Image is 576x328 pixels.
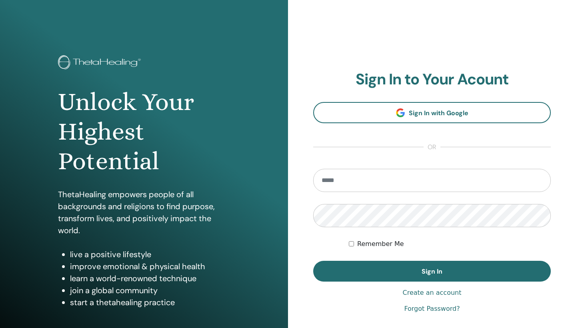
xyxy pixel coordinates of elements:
a: Forgot Password? [404,304,460,314]
li: live a positive lifestyle [70,248,230,260]
h2: Sign In to Your Acount [313,70,551,89]
span: Sign In with Google [409,109,468,117]
li: learn a world-renowned technique [70,272,230,284]
li: join a global community [70,284,230,296]
div: Keep me authenticated indefinitely or until I manually logout [349,239,551,249]
span: Sign In [422,267,442,276]
li: improve emotional & physical health [70,260,230,272]
a: Create an account [402,288,461,298]
p: ThetaHealing empowers people of all backgrounds and religions to find purpose, transform lives, a... [58,188,230,236]
label: Remember Me [357,239,404,249]
span: or [424,142,440,152]
li: start a thetahealing practice [70,296,230,308]
button: Sign In [313,261,551,282]
a: Sign In with Google [313,102,551,123]
h1: Unlock Your Highest Potential [58,87,230,176]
